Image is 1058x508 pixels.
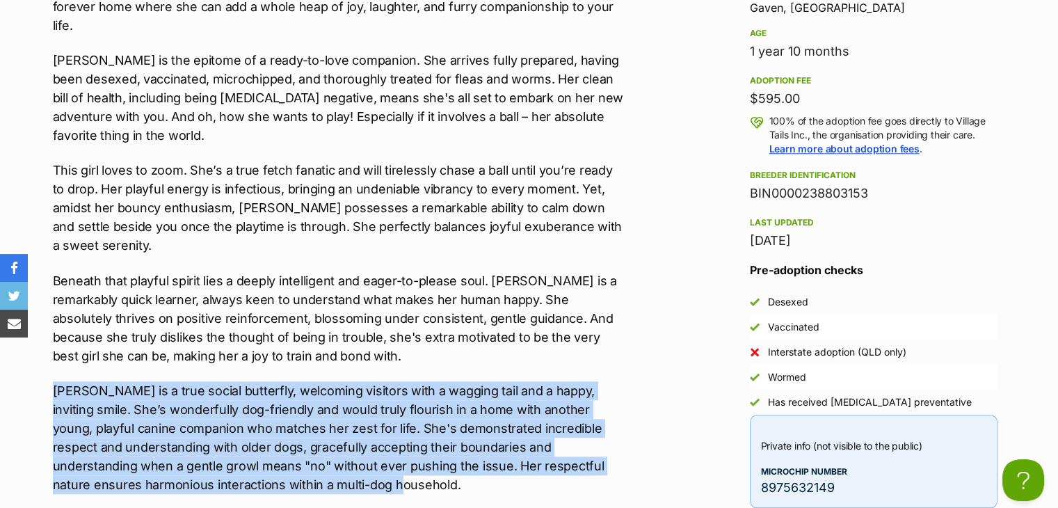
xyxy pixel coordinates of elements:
p: Private info (not visible to the public) [761,438,986,453]
div: Last updated [750,217,997,228]
div: Desexed [768,295,808,309]
p: [PERSON_NAME] is the epitome of a ready-to-love companion. She arrives fully prepared, having bee... [53,51,627,145]
p: This girl loves to zoom. She’s a true fetch fanatic and will tirelessly chase a ball until you’re... [53,161,627,255]
img: Yes [750,372,760,382]
div: Has received [MEDICAL_DATA] preventative [768,395,972,409]
div: $595.00 [750,89,997,109]
img: No [750,347,760,357]
img: Yes [750,322,760,332]
div: Breeder identification [750,170,997,181]
p: [PERSON_NAME] is a true social butterfly, welcoming visitors with a wagging tail and a happy, inv... [53,381,627,494]
iframe: Help Scout Beacon - Open [1002,459,1044,501]
img: Yes [750,397,760,407]
img: Yes [750,297,760,307]
h3: Pre-adoption checks [750,262,997,278]
p: Microchip number [761,466,986,478]
div: Wormed [768,370,806,384]
p: 8975632149 [761,478,986,497]
div: [DATE] [750,231,997,251]
div: Adoption fee [750,75,997,86]
p: 100% of the adoption fee goes directly to Village Tails Inc., the organisation providing their ca... [769,114,997,156]
div: Vaccinated [768,320,819,334]
div: Interstate adoption (QLD only) [768,345,906,359]
div: Age [750,28,997,39]
div: 1 year 10 months [750,42,997,61]
div: BIN0000238803153 [750,184,997,203]
a: Learn more about adoption fees [769,143,920,154]
p: Beneath that playful spirit lies a deeply intelligent and eager-to-please soul. [PERSON_NAME] is ... [53,271,627,365]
